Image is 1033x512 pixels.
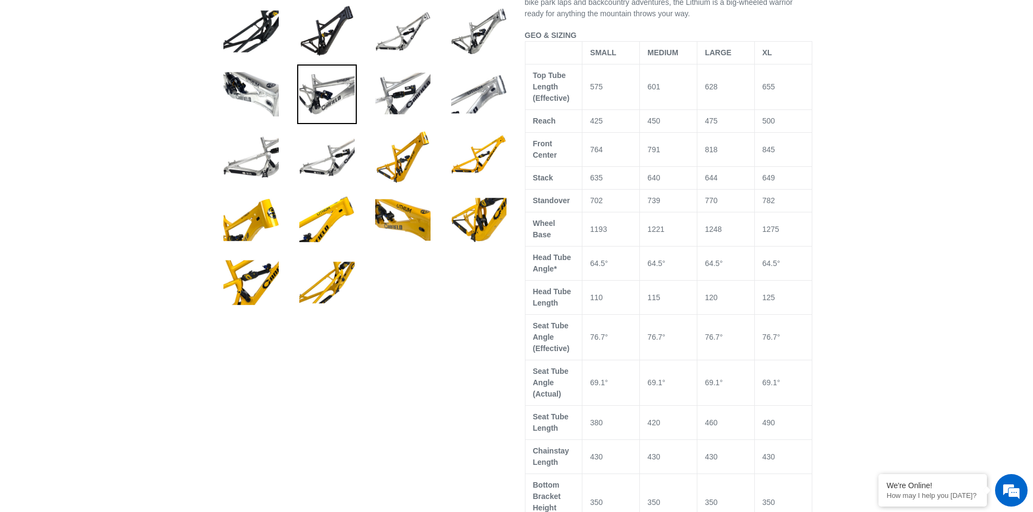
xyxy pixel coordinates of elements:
[887,481,979,490] div: We're Online!
[697,167,754,190] td: 644
[777,333,780,341] span: °
[533,219,555,239] span: Wheel Base
[63,137,150,246] span: We're online!
[754,281,812,315] td: 125
[697,64,754,110] td: 628
[373,64,433,124] img: Load image into Gallery viewer, LITHIUM - Frameset
[640,360,697,406] td: 69.1
[647,48,678,57] span: MEDIUM
[297,64,357,124] img: Load image into Gallery viewer, LITHIUM - Frameset
[533,196,570,205] span: Standover
[697,406,754,440] td: 460
[449,64,509,124] img: Load image into Gallery viewer, LITHIUM - Frameset
[697,133,754,167] td: 818
[73,61,198,75] div: Chat with us now
[605,333,608,341] span: °
[582,64,640,110] td: 575
[754,133,812,167] td: 845
[887,491,979,500] p: How may I help you today?
[582,315,640,360] td: 76.7
[605,378,608,387] span: °
[35,54,62,81] img: d_696896380_company_1647369064580_696896380
[533,253,572,273] span: Head Tube Angle*
[640,440,697,474] td: 430
[662,259,665,268] span: °
[582,110,640,133] td: 425
[662,333,665,341] span: °
[754,190,812,212] td: 782
[449,190,509,250] img: Load image into Gallery viewer, LITHIUM - Frameset
[449,127,509,187] img: Load image into Gallery viewer, LITHIUM - Frameset
[297,2,357,61] img: Load image into Gallery viewer, LITHIUM - Frameset
[662,378,665,387] span: °
[221,2,281,61] img: Load image into Gallery viewer, LITHIUM - Frameset
[221,64,281,124] img: Load image into Gallery viewer, LITHIUM - Frameset
[697,247,754,281] td: 64.5
[640,406,697,440] td: 420
[178,5,204,31] div: Minimize live chat window
[533,367,569,398] span: Seat Tube Angle (Actual)
[373,190,433,250] img: Load image into Gallery viewer, LITHIUM - Frameset
[777,378,780,387] span: °
[582,406,640,440] td: 380
[720,378,723,387] span: °
[582,440,640,474] td: 430
[640,110,697,133] td: 450
[640,315,697,360] td: 76.7
[754,64,812,110] td: 655
[221,127,281,187] img: Load image into Gallery viewer, LITHIUM - Frameset
[688,9,690,18] span: .
[533,287,572,307] span: Head Tube Length
[697,212,754,247] td: 1248
[221,190,281,250] img: Load image into Gallery viewer, LITHIUM - Frameset
[297,253,357,313] img: Load image into Gallery viewer, LITHIUM - Frameset
[697,281,754,315] td: 120
[720,333,723,341] span: °
[754,406,812,440] td: 490
[525,31,577,40] span: GEO & SIZING
[754,247,812,281] td: 64.5
[533,173,553,182] span: Stack
[582,247,640,281] td: 64.5
[297,127,357,187] img: Load image into Gallery viewer, LITHIUM - Frameset
[582,212,640,247] td: 1193
[640,281,697,315] td: 115
[605,259,608,268] span: °
[762,48,772,57] span: XL
[754,360,812,406] td: 69.1
[533,71,570,102] span: Top Tube Length (Effective)
[582,360,640,406] td: 69.1
[754,440,812,474] td: 430
[373,2,433,61] img: Load image into Gallery viewer, LITHIUM - Frameset
[697,190,754,212] td: 770
[720,259,723,268] span: °
[754,212,812,247] td: 1275
[297,190,357,250] img: Load image into Gallery viewer, LITHIUM - Frameset
[533,116,556,125] span: Reach
[533,446,569,466] span: Chainstay Length
[582,190,640,212] td: 702
[697,110,754,133] td: 475
[754,315,812,360] td: 76.7
[533,412,569,432] span: Seat Tube Length
[533,139,557,159] span: Front Center
[697,360,754,406] td: 69.1
[640,247,697,281] td: 64.5
[590,48,616,57] span: SMALL
[449,2,509,61] img: Load image into Gallery viewer, LITHIUM - Frameset
[373,127,433,187] img: Load image into Gallery viewer, LITHIUM - Frameset
[640,212,697,247] td: 1221
[5,296,207,334] textarea: Type your message and hit 'Enter'
[697,315,754,360] td: 76.7
[533,321,570,353] span: Seat Tube Angle (Effective)
[640,133,697,167] td: 791
[754,167,812,190] td: 649
[582,281,640,315] td: 110
[582,167,640,190] td: 635
[777,259,780,268] span: °
[647,196,660,205] span: 739
[221,253,281,313] img: Load image into Gallery viewer, LITHIUM - Frameset
[582,133,640,167] td: 764
[754,110,812,133] td: 500
[12,60,28,76] div: Navigation go back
